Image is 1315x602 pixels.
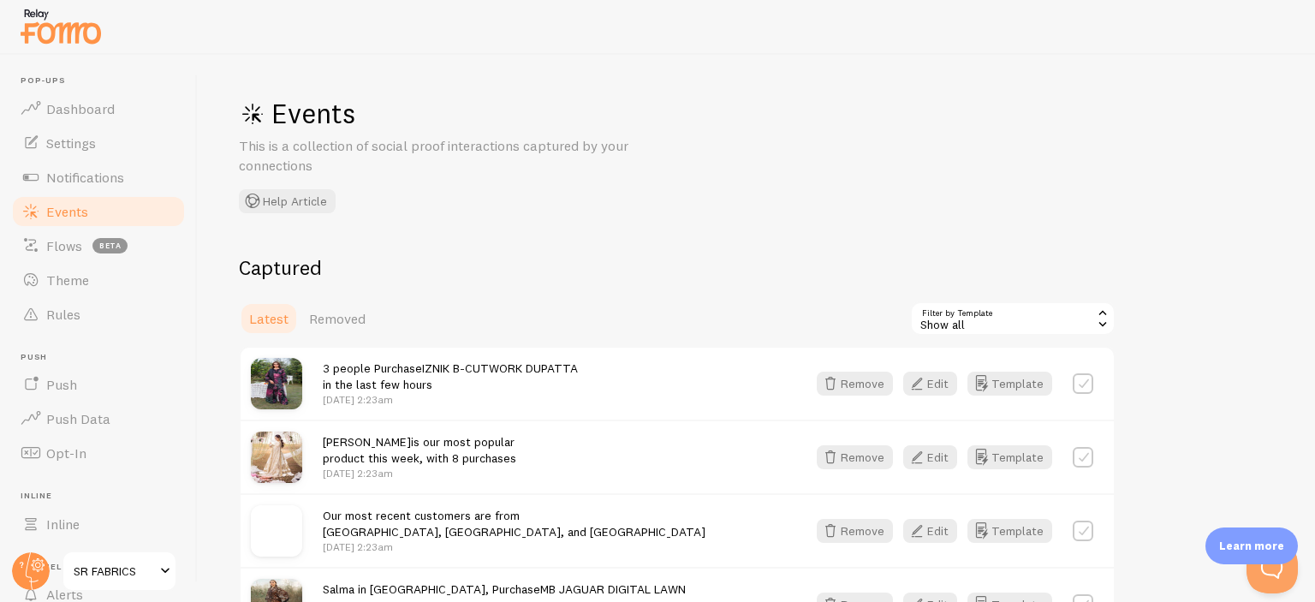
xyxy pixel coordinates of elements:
[92,238,128,253] span: beta
[46,410,110,427] span: Push Data
[309,310,366,327] span: Removed
[239,254,1116,281] h2: Captured
[62,551,177,592] a: SR FABRICS
[10,507,187,541] a: Inline
[817,519,893,543] button: Remove
[46,306,80,323] span: Rules
[903,445,967,469] a: Edit
[46,444,86,462] span: Opt-In
[21,352,187,363] span: Push
[967,445,1052,469] button: Template
[1247,542,1298,593] iframe: Help Scout Beacon - Open
[239,96,753,131] h1: Events
[18,4,104,48] img: fomo-relay-logo-orange.svg
[251,505,302,557] img: no_image.svg
[323,539,705,554] p: [DATE] 2:23am
[46,100,115,117] span: Dashboard
[46,516,80,533] span: Inline
[10,126,187,160] a: Settings
[903,445,957,469] button: Edit
[323,466,516,480] p: [DATE] 2:23am
[46,271,89,289] span: Theme
[251,358,302,409] img: 2b586f83-e0ee-4980-8d1d-1c5f6eeeaba6_small.jpg
[1219,538,1284,554] p: Learn more
[910,301,1116,336] div: Show all
[251,432,302,483] img: aiman-khan-white-6683246_small.jpg
[10,229,187,263] a: Flows beta
[46,134,96,152] span: Settings
[46,203,88,220] span: Events
[239,189,336,213] button: Help Article
[46,376,77,393] span: Push
[21,75,187,86] span: Pop-ups
[323,361,578,392] span: 3 people Purchase in the last few hours
[10,194,187,229] a: Events
[239,136,650,176] p: This is a collection of social proof interactions captured by your connections
[967,519,1052,543] button: Template
[10,367,187,402] a: Push
[323,434,411,450] a: [PERSON_NAME]
[967,372,1052,396] button: Template
[299,301,376,336] a: Removed
[10,436,187,470] a: Opt-In
[239,301,299,336] a: Latest
[46,237,82,254] span: Flows
[10,263,187,297] a: Theme
[21,491,187,502] span: Inline
[903,519,967,543] a: Edit
[323,434,516,466] span: is our most popular product this week, with 8 purchases
[817,445,893,469] button: Remove
[903,372,957,396] button: Edit
[46,169,124,186] span: Notifications
[74,561,155,581] span: SR FABRICS
[323,508,705,539] span: Our most recent customers are from [GEOGRAPHIC_DATA], [GEOGRAPHIC_DATA], and [GEOGRAPHIC_DATA]
[323,392,578,407] p: [DATE] 2:23am
[10,297,187,331] a: Rules
[817,372,893,396] button: Remove
[422,361,578,376] a: IZNIK B-CUTWORK DUPATTA
[903,519,957,543] button: Edit
[1205,527,1298,564] div: Learn more
[249,310,289,327] span: Latest
[540,581,686,597] a: MB JAGUAR DIGITAL LAWN
[10,92,187,126] a: Dashboard
[903,372,967,396] a: Edit
[10,402,187,436] a: Push Data
[10,160,187,194] a: Notifications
